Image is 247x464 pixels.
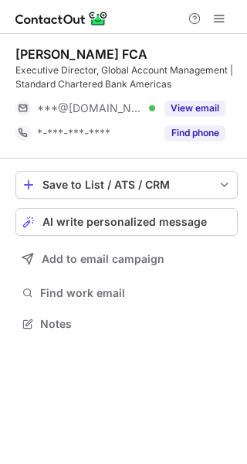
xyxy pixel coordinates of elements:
button: Find work email [15,282,238,304]
span: ***@[DOMAIN_NAME] [37,101,144,115]
span: Find work email [40,286,232,300]
div: Save to List / ATS / CRM [42,179,211,191]
button: Reveal Button [164,125,225,141]
span: Add to email campaign [42,253,164,265]
span: AI write personalized message [42,216,207,228]
button: Add to email campaign [15,245,238,273]
button: save-profile-one-click [15,171,238,199]
span: Notes [40,317,232,331]
button: AI write personalized message [15,208,238,236]
div: Executive Director, Global Account Management | Standard Chartered Bank Americas [15,63,238,91]
img: ContactOut v5.3.10 [15,9,108,28]
button: Notes [15,313,238,335]
button: Reveal Button [164,101,225,116]
div: [PERSON_NAME] FCA [15,46,147,62]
